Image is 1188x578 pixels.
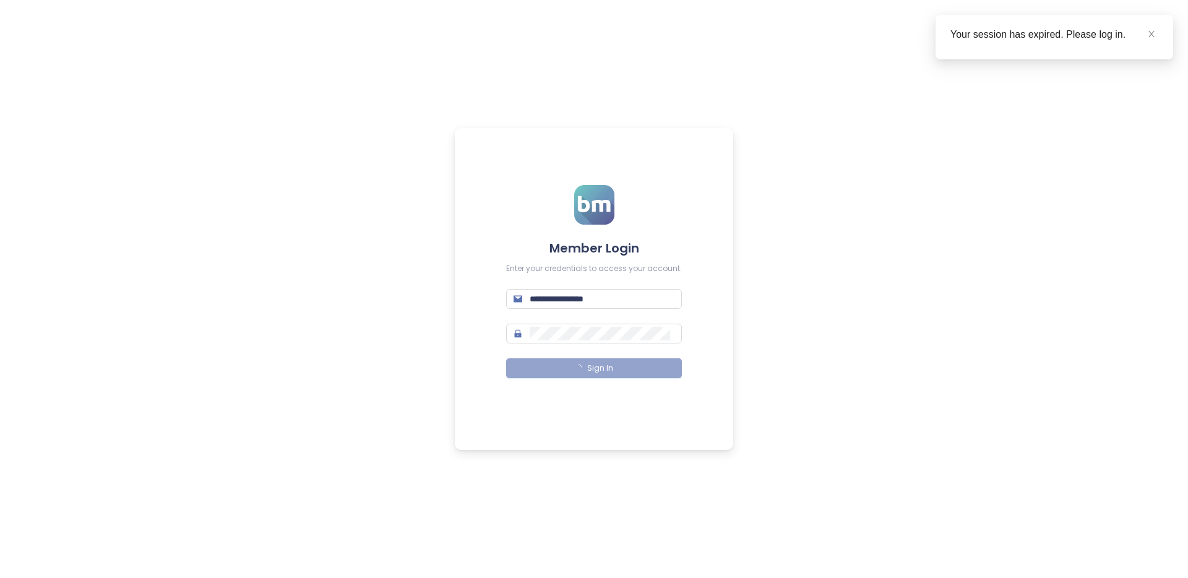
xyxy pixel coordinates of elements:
[506,358,682,378] button: Sign In
[1147,30,1156,38] span: close
[574,185,614,225] img: logo
[587,363,613,374] span: Sign In
[506,263,682,275] div: Enter your credentials to access your account.
[514,295,522,303] span: mail
[950,27,1158,42] div: Your session has expired. Please log in.
[574,364,582,372] span: loading
[514,329,522,338] span: lock
[506,239,682,257] h4: Member Login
